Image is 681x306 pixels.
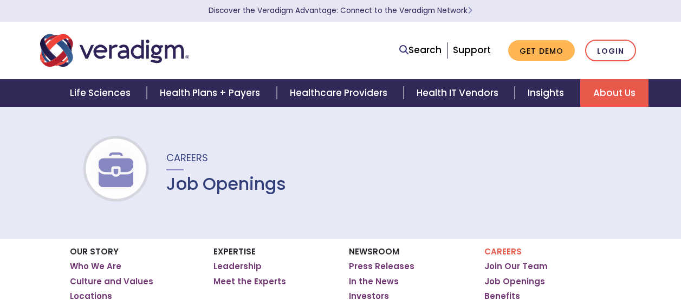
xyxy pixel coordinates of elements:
a: Support [453,43,491,56]
a: In the News [349,276,399,287]
a: Locations [70,291,112,302]
span: Careers [166,151,208,164]
a: Meet the Experts [213,276,286,287]
a: Login [585,40,636,62]
a: Join Our Team [484,261,548,272]
a: Press Releases [349,261,414,272]
a: Benefits [484,291,520,302]
a: Healthcare Providers [277,79,404,107]
a: Discover the Veradigm Advantage: Connect to the Veradigm NetworkLearn More [209,5,472,16]
a: Health Plans + Payers [147,79,276,107]
h1: Job Openings [166,174,286,194]
a: Job Openings [484,276,545,287]
a: About Us [580,79,648,107]
img: Veradigm logo [40,33,189,68]
a: Search [399,43,442,58]
a: Life Sciences [57,79,147,107]
a: Get Demo [508,40,575,61]
a: Leadership [213,261,262,272]
span: Learn More [468,5,472,16]
a: Culture and Values [70,276,153,287]
a: Investors [349,291,389,302]
a: Insights [515,79,580,107]
a: Health IT Vendors [404,79,515,107]
a: Who We Are [70,261,121,272]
